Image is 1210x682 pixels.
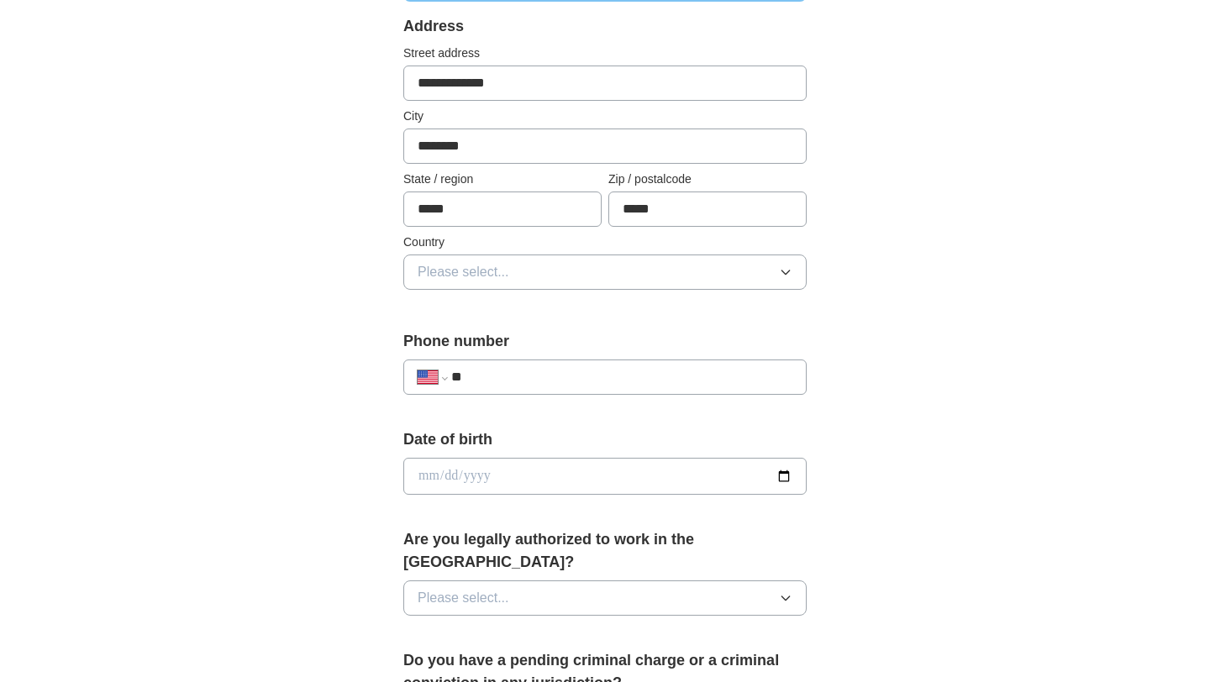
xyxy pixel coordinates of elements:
[403,45,807,62] label: Street address
[403,15,807,38] div: Address
[403,528,807,574] label: Are you legally authorized to work in the [GEOGRAPHIC_DATA]?
[403,233,807,251] label: Country
[403,254,807,290] button: Please select...
[403,108,807,125] label: City
[418,588,509,608] span: Please select...
[403,580,807,616] button: Please select...
[403,330,807,353] label: Phone number
[403,428,807,451] label: Date of birth
[608,170,807,188] label: Zip / postalcode
[418,262,509,282] span: Please select...
[403,170,602,188] label: State / region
